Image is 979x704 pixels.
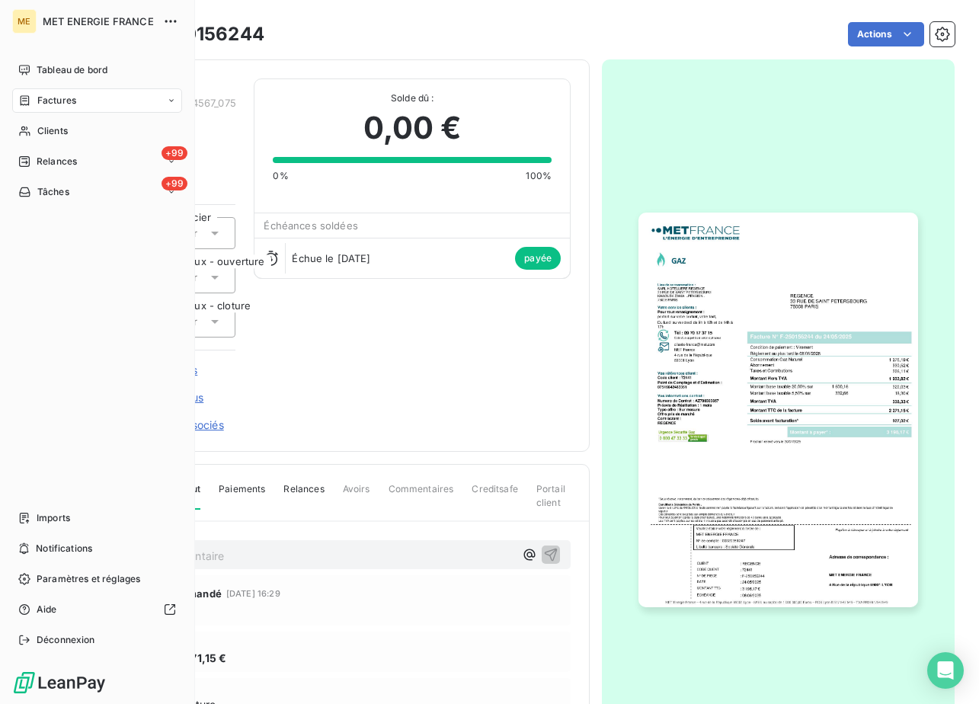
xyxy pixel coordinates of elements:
button: Actions [848,22,924,46]
span: 2 271,15 € [174,650,227,666]
span: Clients [37,124,68,138]
span: +99 [162,177,187,190]
span: MET ENERGIE FRANCE [43,15,154,27]
span: Creditsafe [472,482,518,508]
span: Aide [37,603,57,616]
span: Échéances soldées [264,219,358,232]
span: payée [515,247,561,270]
span: Imports [37,511,70,525]
span: Paramètres et réglages [37,572,140,586]
span: Avoirs [343,482,370,508]
span: Relances [283,482,324,508]
span: Portail client [536,482,571,522]
span: Tâches [37,185,69,199]
span: Paiements [219,482,265,508]
span: Échue le [DATE] [292,252,370,264]
img: invoice_thumbnail [638,213,917,607]
span: 0% [273,169,288,183]
h3: F-250156244 [142,21,264,48]
span: Solde dû : [273,91,552,105]
div: ME [12,9,37,34]
img: Logo LeanPay [12,670,107,695]
span: Déconnexion [37,633,95,647]
span: +99 [162,146,187,160]
span: 0,00 € [363,105,462,151]
span: 100% [526,169,552,183]
div: Open Intercom Messenger [927,652,964,689]
span: Factures [37,94,76,107]
span: Tableau de bord [37,63,107,77]
span: Notifications [36,542,92,555]
span: Relances [37,155,77,168]
a: Aide [12,597,182,622]
span: [DATE] 16:29 [226,589,280,598]
span: Commentaires [389,482,454,508]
